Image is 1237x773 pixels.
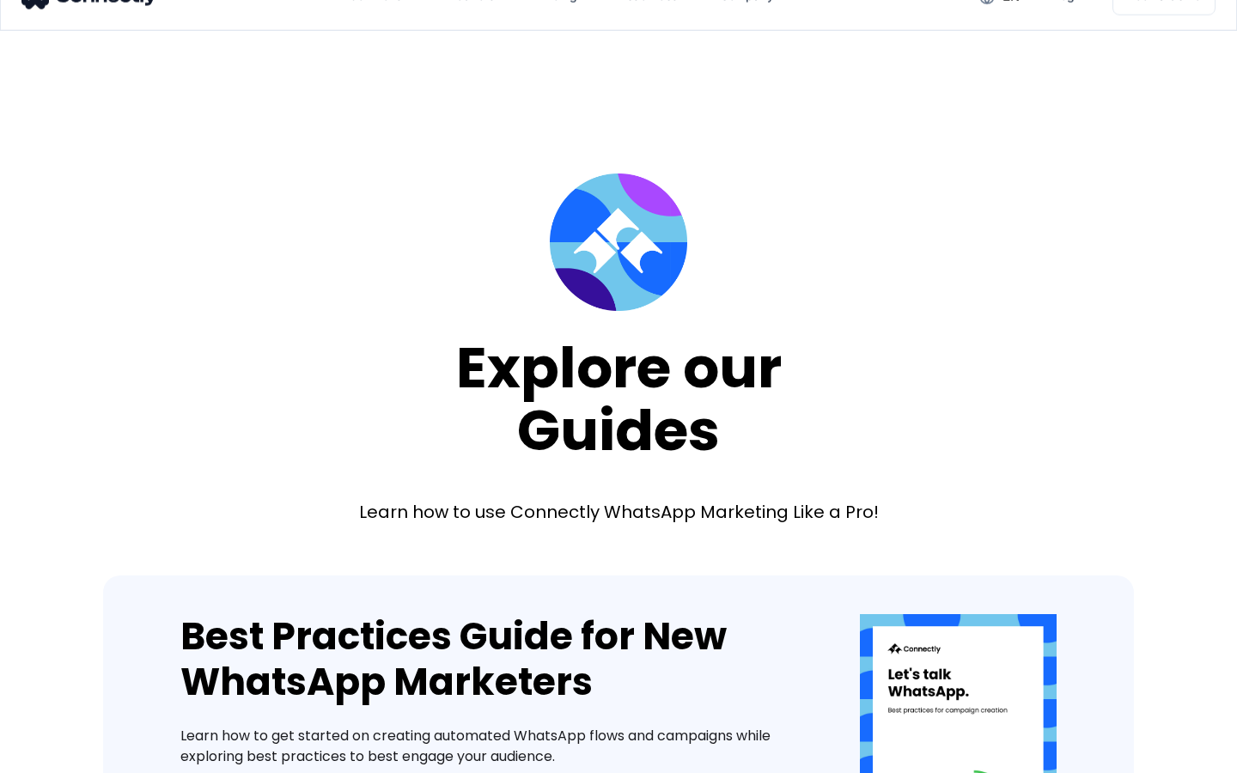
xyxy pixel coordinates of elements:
[180,614,808,705] div: Best Practices Guide for New WhatsApp Marketers
[34,743,103,767] ul: Language list
[17,743,103,767] aside: Language selected: English
[180,726,808,767] div: Learn how to get started on creating automated WhatsApp flows and campaigns while exploring best ...
[456,337,782,461] div: Explore our Guides
[359,500,879,524] div: Learn how to use Connectly WhatsApp Marketing Like a Pro!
